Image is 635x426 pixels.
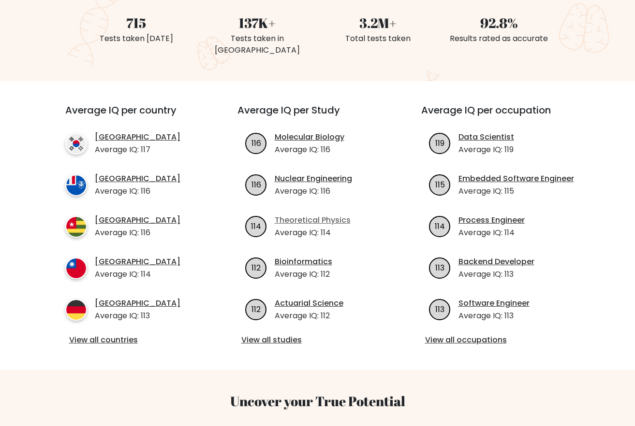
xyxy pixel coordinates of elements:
[435,262,444,273] text: 113
[241,334,394,346] a: View all studies
[275,227,351,239] p: Average IQ: 114
[275,256,332,268] a: Bioinformatics
[275,269,332,280] p: Average IQ: 112
[458,256,534,268] a: Backend Developer
[275,298,343,309] a: Actuarial Science
[444,33,554,44] div: Results rated as accurate
[95,227,180,239] p: Average IQ: 116
[65,299,87,321] img: country
[275,173,352,185] a: Nuclear Engineering
[458,214,525,226] a: Process Engineer
[435,179,444,190] text: 115
[458,227,525,239] p: Average IQ: 114
[435,137,444,148] text: 119
[458,144,514,156] p: Average IQ: 119
[95,131,180,143] a: [GEOGRAPHIC_DATA]
[324,13,433,33] div: 3.2M+
[95,298,180,309] a: [GEOGRAPHIC_DATA]
[65,257,87,279] img: country
[435,220,445,231] text: 114
[458,131,514,143] a: Data Scientist
[95,310,180,322] p: Average IQ: 113
[275,185,352,197] p: Average IQ: 116
[203,13,312,33] div: 137K+
[65,174,87,196] img: country
[458,269,534,280] p: Average IQ: 113
[95,144,180,156] p: Average IQ: 117
[82,33,191,44] div: Tests taken [DATE]
[65,104,203,128] h3: Average IQ per country
[95,214,180,226] a: [GEOGRAPHIC_DATA]
[458,298,530,309] a: Software Engineer
[95,256,180,268] a: [GEOGRAPHIC_DATA]
[275,310,343,322] p: Average IQ: 112
[95,185,180,197] p: Average IQ: 116
[65,216,87,238] img: country
[421,104,582,128] h3: Average IQ per occupation
[435,303,444,314] text: 113
[251,220,261,231] text: 114
[203,33,312,56] div: Tests taken in [GEOGRAPHIC_DATA]
[458,310,530,322] p: Average IQ: 113
[251,137,261,148] text: 116
[65,133,87,155] img: country
[69,334,199,346] a: View all countries
[48,393,588,410] h3: Uncover your True Potential
[237,104,398,128] h3: Average IQ per Study
[251,303,261,314] text: 112
[458,185,574,197] p: Average IQ: 115
[458,173,574,185] a: Embedded Software Engineer
[82,13,191,33] div: 715
[275,131,344,143] a: Molecular Biology
[95,269,180,280] p: Average IQ: 114
[324,33,433,44] div: Total tests taken
[444,13,554,33] div: 92.8%
[275,144,344,156] p: Average IQ: 116
[251,262,261,273] text: 112
[95,173,180,185] a: [GEOGRAPHIC_DATA]
[275,214,351,226] a: Theoretical Physics
[425,334,578,346] a: View all occupations
[251,179,261,190] text: 116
